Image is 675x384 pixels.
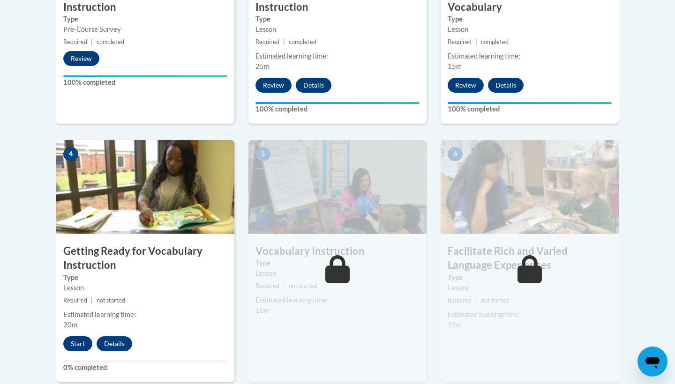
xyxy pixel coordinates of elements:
button: Review [448,78,484,93]
span: not started [289,282,317,289]
label: Type [255,14,420,24]
div: Lesson [63,283,227,293]
span: Required [255,282,279,289]
span: completed [97,38,124,45]
button: Details [488,78,524,93]
h3: Facilitate Rich and Varied Language Experiences [441,244,619,273]
span: Required [448,297,472,304]
div: Your progress [255,102,420,104]
span: Required [448,38,472,45]
img: Course Image [248,140,427,234]
span: | [283,38,285,45]
span: | [91,38,93,45]
span: completed [481,38,509,45]
img: Course Image [441,140,619,234]
label: 100% completed [63,77,227,88]
label: Type [255,258,420,268]
label: Type [448,14,612,24]
label: 100% completed [448,104,612,114]
span: 20m [63,321,77,329]
span: | [283,282,285,289]
div: Pre-Course Survey [63,24,227,35]
button: Review [255,78,292,93]
div: Lesson [448,24,612,35]
span: 15m [448,62,462,70]
div: Your progress [448,102,612,104]
span: not started [481,297,510,304]
span: 5 [255,147,270,161]
div: Estimated learning time: [448,310,612,320]
label: 0% completed [63,362,227,373]
div: Lesson [255,24,420,35]
div: Estimated learning time: [63,310,227,320]
label: Type [63,14,227,24]
span: completed [289,38,316,45]
div: Lesson [448,283,612,293]
span: 25m [448,321,462,329]
span: | [91,297,93,304]
div: Lesson [255,268,420,279]
span: 4 [63,147,78,161]
div: Estimated learning time: [255,51,420,61]
span: Required [63,297,87,304]
span: Required [63,38,87,45]
span: Required [255,38,279,45]
button: Details [296,78,331,93]
span: | [475,297,477,304]
span: 10m [255,306,270,314]
span: 6 [448,147,463,161]
label: 100% completed [255,104,420,114]
div: Estimated learning time: [448,51,612,61]
iframe: Button to launch messaging window [637,347,667,377]
h3: Getting Ready for Vocabulary Instruction [56,244,234,273]
h3: Vocabulary Instruction [248,244,427,258]
button: Review [63,51,99,66]
img: Course Image [56,140,234,234]
button: Start [63,336,92,351]
span: not started [97,297,125,304]
span: | [475,38,477,45]
span: 25m [255,62,270,70]
label: Type [448,273,612,283]
button: Details [97,336,132,351]
div: Estimated learning time: [255,295,420,305]
div: Your progress [63,75,227,77]
label: Type [63,273,227,283]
